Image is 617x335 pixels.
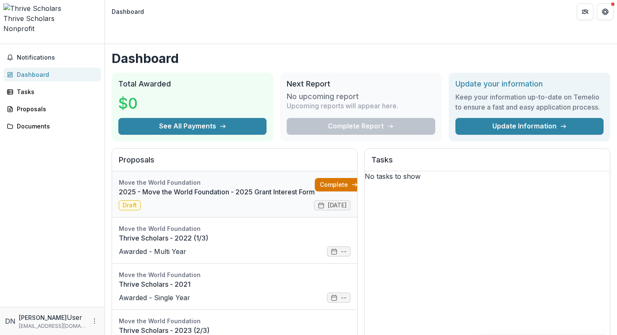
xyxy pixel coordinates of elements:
a: Proposals [3,102,101,116]
button: Notifications [3,51,101,64]
div: Dashboard [112,7,144,16]
span: Notifications [17,54,98,61]
div: Documents [17,122,94,131]
p: User [67,312,82,322]
p: No tasks to show [365,171,610,181]
h2: Next Report [287,79,435,89]
h2: Update your information [455,79,604,89]
div: Proposals [17,105,94,113]
a: Dashboard [3,68,101,81]
p: Upcoming reports will appear here. [287,101,398,111]
p: [PERSON_NAME] [19,313,67,322]
div: Daniel Navisky [5,316,16,326]
a: Complete [315,178,363,191]
button: More [89,316,99,326]
h2: Total Awarded [118,79,267,89]
h1: Dashboard [112,51,610,66]
button: See All Payments [118,118,267,135]
button: Partners [577,3,593,20]
p: [EMAIL_ADDRESS][DOMAIN_NAME] [19,322,86,330]
img: Thrive Scholars [3,3,101,13]
div: Dashboard [17,70,94,79]
h3: Keep your information up-to-date on Temelio to ensure a fast and easy application process. [455,92,604,112]
a: Thrive Scholars - 2021 [119,279,350,289]
h3: No upcoming report [287,92,359,101]
a: 2025 - Move the World Foundation - 2025 Grant Interest Form [119,187,315,197]
h2: Proposals [119,155,350,171]
div: Thrive Scholars [3,13,101,24]
button: Get Help [597,3,614,20]
a: Thrive Scholars - 2022 (1/3) [119,233,350,243]
a: Update Information [455,118,604,135]
h2: Tasks [371,155,603,171]
span: Nonprofit [3,24,34,33]
h3: $0 [118,92,138,115]
a: Documents [3,119,101,133]
a: Tasks [3,85,101,99]
div: Tasks [17,87,94,96]
nav: breadcrumb [108,5,147,18]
